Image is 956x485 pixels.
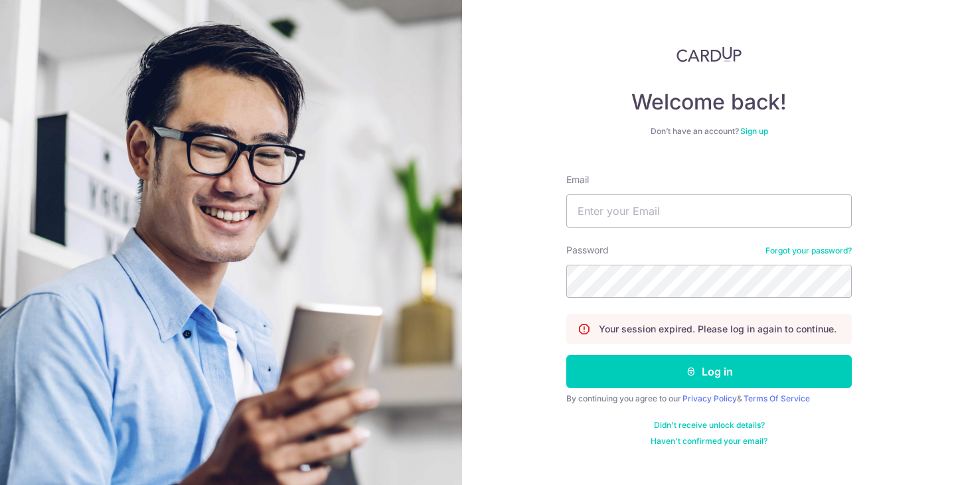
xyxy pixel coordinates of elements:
[654,420,765,431] a: Didn't receive unlock details?
[599,322,836,336] p: Your session expired. Please log in again to continue.
[566,393,852,404] div: By continuing you agree to our &
[566,173,589,186] label: Email
[566,243,609,257] label: Password
[744,393,810,403] a: Terms Of Service
[765,245,852,256] a: Forgot your password?
[566,194,852,228] input: Enter your Email
[682,393,737,403] a: Privacy Policy
[566,355,852,388] button: Log in
[566,126,852,137] div: Don’t have an account?
[566,89,852,115] h4: Welcome back!
[740,126,768,136] a: Sign up
[651,436,767,447] a: Haven't confirmed your email?
[677,46,742,62] img: CardUp Logo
